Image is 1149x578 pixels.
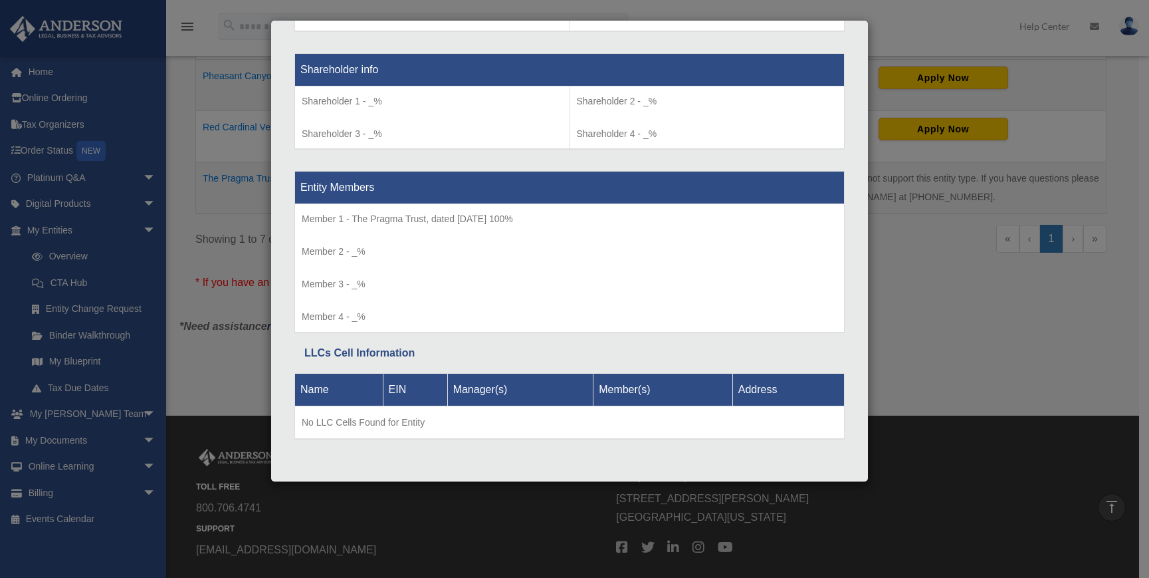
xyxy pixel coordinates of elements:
[447,373,593,406] th: Manager(s)
[302,243,837,260] p: Member 2 - _%
[383,373,447,406] th: EIN
[295,406,845,439] td: No LLC Cells Found for Entity
[295,373,383,406] th: Name
[732,373,844,406] th: Address
[304,344,835,362] div: LLCs Cell Information
[593,373,733,406] th: Member(s)
[577,93,838,110] p: Shareholder 2 - _%
[302,211,837,227] p: Member 1 - The Pragma Trust, dated [DATE] 100%
[295,172,845,204] th: Entity Members
[577,126,838,142] p: Shareholder 4 - _%
[302,93,563,110] p: Shareholder 1 - _%
[302,126,563,142] p: Shareholder 3 - _%
[302,309,837,325] p: Member 4 - _%
[302,276,837,293] p: Member 3 - _%
[295,53,845,86] th: Shareholder info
